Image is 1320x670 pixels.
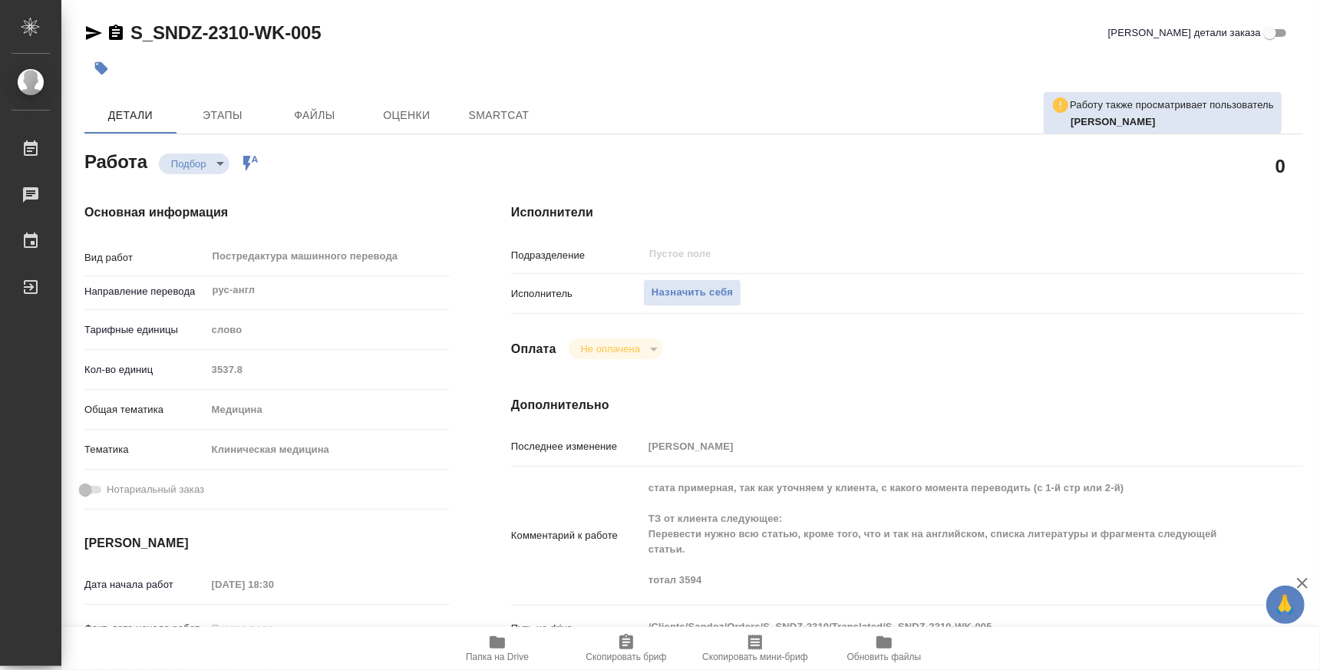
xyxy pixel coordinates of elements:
h2: Работа [84,147,147,174]
input: Пустое поле [206,358,450,381]
span: [PERSON_NAME] детали заказа [1108,25,1261,41]
p: Путь на drive [511,621,643,636]
textarea: /Clients/Sandoz/Orders/S_SNDZ-2310/Translated/S_SNDZ-2310-WK-005 [643,614,1237,640]
span: Назначить себя [652,284,733,302]
div: Медицина [206,397,450,423]
button: Не оплачена [576,342,645,355]
p: Факт. дата начала работ [84,621,206,636]
p: Дата начала работ [84,577,206,592]
h4: [PERSON_NAME] [84,534,450,553]
h4: Основная информация [84,203,450,222]
p: Направление перевода [84,284,206,299]
div: Подбор [569,338,663,359]
h2: 0 [1275,153,1285,179]
p: Подразделение [511,248,643,263]
span: Обновить файлы [847,652,922,662]
div: слово [206,317,450,343]
textarea: стата примерная, так как уточняем у клиента, с какого момента переводить (с 1-й стр или 2-й) ТЗ о... [643,475,1237,593]
span: Папка на Drive [466,652,529,662]
span: Оценки [370,106,444,125]
input: Пустое поле [643,435,1237,457]
div: Клиническая медицина [206,437,450,463]
a: S_SNDZ-2310-WK-005 [130,22,321,43]
p: Кол-во единиц [84,362,206,378]
button: Назначить себя [643,279,741,306]
span: Этапы [186,106,259,125]
p: Последнее изменение [511,439,643,454]
button: Добавить тэг [84,51,118,85]
div: Подбор [159,153,229,174]
span: Детали [94,106,167,125]
p: Исполнитель [511,286,643,302]
p: Тарифные единицы [84,322,206,338]
button: Скопировать ссылку [107,24,125,42]
input: Пустое поле [206,617,341,639]
button: 🙏 [1266,586,1305,624]
span: SmartCat [462,106,536,125]
button: Скопировать ссылку для ЯМессенджера [84,24,103,42]
p: Тематика [84,442,206,457]
p: Вид работ [84,250,206,266]
button: Обновить файлы [820,627,949,670]
p: Комментарий к работе [511,528,643,543]
span: Файлы [278,106,351,125]
span: Скопировать бриф [586,652,666,662]
button: Скопировать мини-бриф [691,627,820,670]
button: Папка на Drive [433,627,562,670]
h4: Оплата [511,340,556,358]
input: Пустое поле [648,245,1201,263]
button: Подбор [167,157,211,170]
span: Скопировать мини-бриф [702,652,807,662]
input: Пустое поле [206,573,341,596]
h4: Дополнительно [511,396,1303,414]
button: Скопировать бриф [562,627,691,670]
span: Нотариальный заказ [107,482,204,497]
p: Общая тематика [84,402,206,418]
h4: Исполнители [511,203,1303,222]
span: 🙏 [1272,589,1299,621]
